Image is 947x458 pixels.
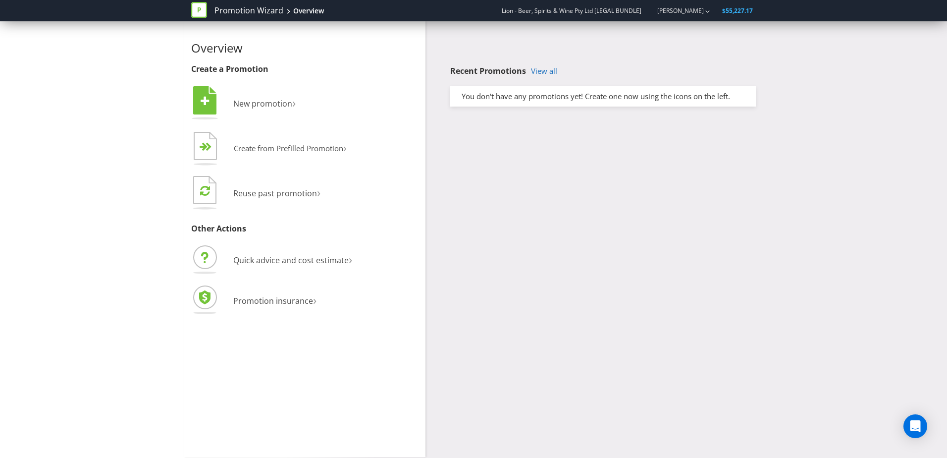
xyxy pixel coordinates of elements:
[191,295,316,306] a: Promotion insurance›
[292,94,296,111] span: ›
[233,188,317,199] span: Reuse past promotion
[206,142,212,152] tspan: 
[191,65,418,74] h3: Create a Promotion
[233,255,349,266] span: Quick advice and cost estimate
[233,98,292,109] span: New promotion
[531,67,557,75] a: View all
[191,225,418,233] h3: Other Actions
[343,140,347,155] span: ›
[313,291,316,308] span: ›
[903,414,927,438] div: Open Intercom Messenger
[201,96,210,107] tspan: 
[191,129,347,169] button: Create from Prefilled Promotion›
[450,65,526,76] span: Recent Promotions
[647,6,704,15] a: [PERSON_NAME]
[214,5,283,16] a: Promotion Wizard
[317,184,320,200] span: ›
[233,295,313,306] span: Promotion insurance
[293,6,324,16] div: Overview
[454,91,752,102] div: You don't have any promotions yet! Create one now using the icons on the left.
[502,6,641,15] span: Lion - Beer, Spirits & Wine Pty Ltd [LEGAL BUNDLE]
[349,251,352,267] span: ›
[200,185,210,196] tspan: 
[191,42,418,55] h2: Overview
[234,143,343,153] span: Create from Prefilled Promotion
[191,255,352,266] a: Quick advice and cost estimate›
[722,6,753,15] span: $55,227.17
